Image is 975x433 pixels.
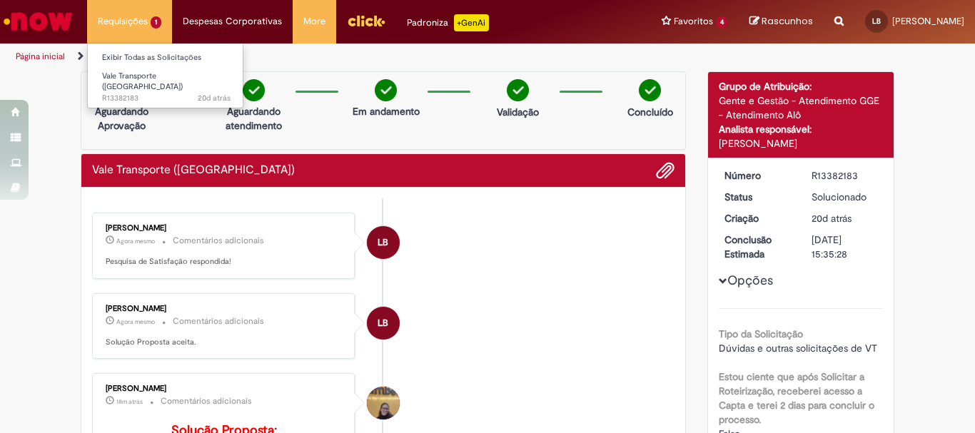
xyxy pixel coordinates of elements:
[378,225,388,260] span: LB
[198,93,231,103] time: 08/08/2025 14:03:27
[719,93,884,122] div: Gente e Gestão - Atendimento GGE - Atendimento Alô
[161,395,252,407] small: Comentários adicionais
[454,14,489,31] p: +GenAi
[16,51,65,62] a: Página inicial
[812,211,878,225] div: 08/08/2025 14:03:26
[812,168,878,183] div: R13382183
[892,15,964,27] span: [PERSON_NAME]
[719,122,884,136] div: Analista responsável:
[116,237,155,245] time: 28/08/2025 13:07:02
[88,50,245,66] a: Exibir Todas as Solicitações
[639,79,661,101] img: check-circle-green.png
[151,16,161,29] span: 1
[88,68,245,99] a: Aberto R13382183 : Vale Transporte (VT)
[198,93,231,103] span: 20d atrás
[719,136,884,151] div: [PERSON_NAME]
[106,224,343,233] div: [PERSON_NAME]
[674,14,713,29] span: Favoritos
[106,384,343,393] div: [PERSON_NAME]
[627,105,673,119] p: Concluído
[347,10,385,31] img: click_logo_yellow_360x200.png
[749,15,813,29] a: Rascunhos
[378,306,388,340] span: LB
[407,14,489,31] div: Padroniza
[116,397,143,406] time: 28/08/2025 12:48:35
[367,226,400,259] div: Lucas Gabriel Barbosa
[353,104,420,118] p: Em andamento
[87,43,243,108] ul: Requisições
[173,315,264,327] small: Comentários adicionais
[714,233,802,261] dt: Conclusão Estimada
[719,342,877,355] span: Dúvidas e outras solicitações de VT
[183,14,282,29] span: Despesas Corporativas
[714,211,802,225] dt: Criação
[812,233,878,261] div: [DATE] 15:35:28
[173,235,264,247] small: Comentários adicionais
[116,317,155,326] time: 28/08/2025 13:06:43
[106,305,343,313] div: [PERSON_NAME]
[102,93,231,104] span: R13382183
[719,79,884,93] div: Grupo de Atribuição:
[714,168,802,183] dt: Número
[102,71,183,93] span: Vale Transporte ([GEOGRAPHIC_DATA])
[116,397,143,406] span: 18m atrás
[92,164,295,177] h2: Vale Transporte (VT) Histórico de tíquete
[719,327,803,340] b: Tipo da Solicitação
[367,387,400,419] div: Amanda De Campos Gomes Do Nascimento
[497,105,539,119] p: Validação
[116,317,155,326] span: Agora mesmo
[812,212,852,225] time: 08/08/2025 14:03:26
[11,44,640,70] ul: Trilhas de página
[716,16,728,29] span: 4
[98,14,148,29] span: Requisições
[106,256,343,268] p: Pesquisa de Satisfação respondida!
[719,370,874,426] b: Estou ciente que após Solicitar a Roteirização, receberei acesso a Capta e terei 2 dias para conc...
[714,190,802,204] dt: Status
[507,79,529,101] img: check-circle-green.png
[243,79,265,101] img: check-circle-green.png
[762,14,813,28] span: Rascunhos
[367,307,400,340] div: Lucas Gabriel Barbosa
[106,337,343,348] p: Solução Proposta aceita.
[116,237,155,245] span: Agora mesmo
[375,79,397,101] img: check-circle-green.png
[656,161,675,180] button: Adicionar anexos
[303,14,325,29] span: More
[87,104,156,133] p: Aguardando Aprovação
[219,104,288,133] p: Aguardando atendimento
[812,212,852,225] span: 20d atrás
[872,16,881,26] span: LB
[812,190,878,204] div: Solucionado
[1,7,75,36] img: ServiceNow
